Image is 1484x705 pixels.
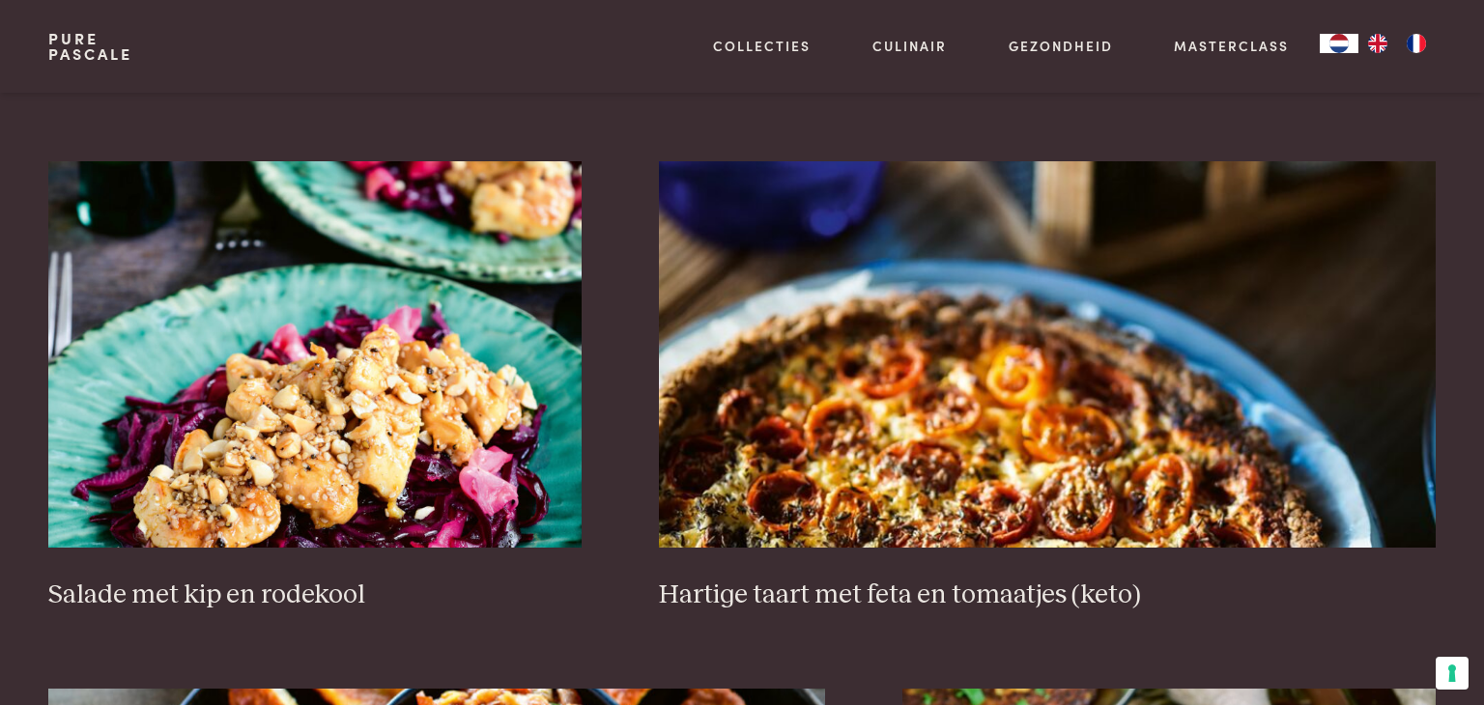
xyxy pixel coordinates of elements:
[1320,34,1436,53] aside: Language selected: Nederlands
[1174,36,1289,56] a: Masterclass
[48,578,582,612] h3: Salade met kip en rodekool
[659,161,1437,548] img: Hartige taart met feta en tomaatjes (keto)
[1320,34,1358,53] a: NL
[48,31,132,62] a: PurePascale
[48,161,582,548] img: Salade met kip en rodekool
[659,161,1437,611] a: Hartige taart met feta en tomaatjes (keto) Hartige taart met feta en tomaatjes (keto)
[659,578,1437,612] h3: Hartige taart met feta en tomaatjes (keto)
[1320,34,1358,53] div: Language
[713,36,811,56] a: Collecties
[1009,36,1113,56] a: Gezondheid
[1397,34,1436,53] a: FR
[872,36,947,56] a: Culinair
[48,161,582,611] a: Salade met kip en rodekool Salade met kip en rodekool
[1358,34,1436,53] ul: Language list
[1436,657,1469,690] button: Uw voorkeuren voor toestemming voor trackingtechnologieën
[1358,34,1397,53] a: EN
